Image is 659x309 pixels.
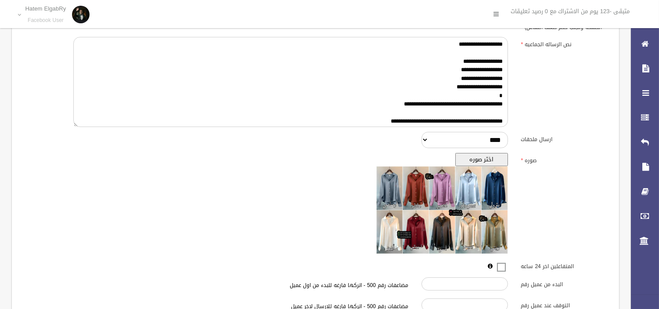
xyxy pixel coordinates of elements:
label: صوره [515,153,614,165]
button: اختر صوره [455,153,508,166]
img: معاينه الصوره [376,166,508,254]
p: Hatem ElgabRy [25,5,66,12]
small: Facebook User [25,17,66,24]
h6: مضاعفات رقم 500 - اتركها فارغه للبدء من اول عميل [173,283,408,288]
label: نص الرساله الجماعيه [515,37,614,49]
label: ارسال ملحقات [515,132,614,144]
label: المتفاعلين اخر 24 ساعه [515,259,614,271]
label: البدء من عميل رقم [515,277,614,290]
